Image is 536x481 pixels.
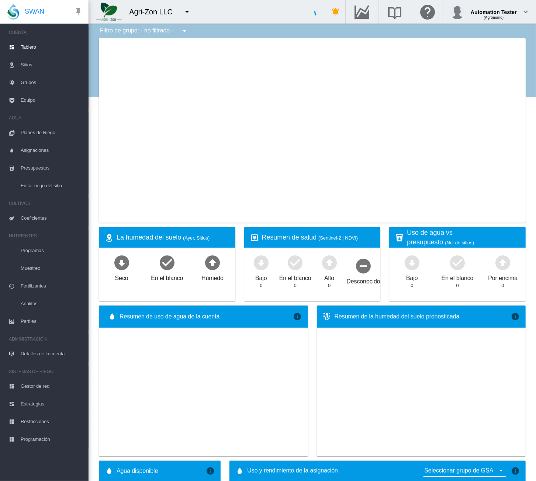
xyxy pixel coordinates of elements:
[21,56,83,74] span: Sitios
[353,7,371,16] md-icon: Ir al Centro de Datos
[21,142,83,159] span: Asignaciones
[21,209,83,227] span: Coeficientes
[25,7,44,16] span: SWAN
[113,254,131,271] md-icon: icon-arrow-down-bold-circle
[449,254,466,271] md-icon: icon-checkbox-marked-circle
[471,6,517,13] div: Automation Tester
[511,312,520,321] md-icon: icon-information
[323,312,332,321] md-icon: icon-thermometer-lines
[494,254,512,271] md-icon: icon-arrow-up-bold-circle
[21,295,83,313] span: Analitos
[21,345,83,363] span: Detalles de la cuenta
[286,254,304,271] md-icon: icon-checkbox-marked-circle
[355,257,372,275] md-icon: icon-minus-circle
[120,313,293,321] span: Resumen de uso de agua de la cuenta
[235,467,244,475] md-icon: icon-water
[445,240,474,245] span: (No. de sitios)
[456,282,459,289] div: 0
[386,7,404,16] md-icon: Buscar en la base de conocimientos
[21,74,83,91] span: Grupos
[21,159,83,177] span: Presupuestos
[21,259,83,277] span: Muestreo
[335,313,511,321] div: Resumen de la humedad del suelo pronosticada
[406,271,418,282] div: Bajo
[9,333,83,345] span: ADMINISTRACIÓN
[293,312,302,321] md-icon: icon-information
[294,282,297,289] div: 0
[108,312,117,321] md-icon: icon-water
[250,233,259,242] md-icon: icon-heart-box-outline
[423,466,506,477] md-select: {{'ALLOCATION.SELECT_GROUP' | i18next}}
[21,395,83,413] span: Estrategias
[279,271,311,282] div: En el blanco
[177,24,192,38] button: icon-menu-down
[252,254,270,271] md-icon: icon-arrow-down-bold-circle
[105,467,114,475] md-icon: icon-water
[21,377,83,395] span: Gestor de red
[419,7,436,16] md-icon: Haga clic aquí para obtener ayuda
[260,282,262,289] div: 0
[328,282,331,289] div: 0
[488,271,518,282] div: Por encima
[21,242,83,259] span: Programas
[117,467,158,475] span: Agua disponible
[94,24,194,38] div: Filtro de grupo: - no filtrado -
[21,124,83,142] span: Planes de Riego
[117,233,229,242] div: La humedad del suelo
[450,4,465,19] img: profile.jpg
[328,4,343,19] button: icon-bell-ring
[9,198,83,209] span: CULTIVOS
[502,282,504,289] div: 0
[21,413,83,431] span: Restricciones
[21,91,83,109] span: Equipo
[115,271,128,282] div: Seco
[158,254,176,271] md-icon: icon-checkbox-marked-circle
[346,275,380,286] div: Desconocido
[21,431,83,448] span: Programación
[183,7,191,16] md-icon: icon-menu-down
[74,7,83,16] md-icon: icon-pin
[521,7,530,16] md-icon: icon-chevron-down
[21,177,83,195] span: Editar riego del sitio
[331,7,340,16] md-icon: icon-bell-ring
[511,467,520,475] md-icon: icon-information
[9,27,83,38] span: CUENTA
[403,254,421,271] md-icon: icon-arrow-down-bold-circle
[411,282,413,289] div: 0
[407,228,520,247] div: Uso de agua vs presupuesto
[318,235,358,241] span: (Sentinel-2 | NDVI)
[151,271,183,282] div: En el blanco
[442,271,474,282] div: En el blanco
[262,233,375,242] div: Resumen de salud
[395,233,404,242] md-icon: icon-cup-water
[105,233,114,242] md-icon: icon-map-marker-radius
[129,7,179,17] div: Agri-Zon LLC
[247,467,338,475] span: Uso y rendimiento de la asignación
[9,366,83,377] span: SISTEMAS DE RIEGO
[183,235,210,241] span: (Ayer, Sitios)
[9,230,83,242] span: NUTRIENTES
[21,313,83,330] span: Perfiles
[204,254,221,271] md-icon: icon-arrow-up-bold-circle
[321,254,338,271] md-icon: icon-arrow-up-bold-circle
[7,4,19,20] img: SWAN-Landscape-Logo-Colour-drop.png
[255,271,267,282] div: Bajo
[9,112,83,124] span: AGUA
[484,15,504,20] span: (Agrónomo)
[206,467,215,475] md-icon: icon-information
[324,271,334,282] div: Alto
[21,277,83,295] span: Fertilizantes
[180,4,194,19] button: icon-menu-down
[96,3,122,21] img: 7FicoSLW9yRjj7F2+0uvjPufP+ga39vogPu+G1+wvBtcm3fNv859aGr42DJ5pXiEAAAAAAAAAAAAAAAAAAAAAAAAAAAAAAAAA...
[21,38,83,56] span: Tablero
[201,271,224,282] div: Húmedo
[180,27,189,35] md-icon: icon-menu-down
